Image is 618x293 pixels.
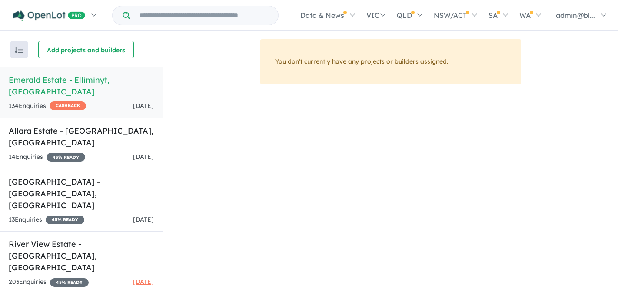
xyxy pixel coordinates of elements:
span: [DATE] [133,216,154,223]
span: 45 % READY [47,153,85,162]
h5: [GEOGRAPHIC_DATA] - [GEOGRAPHIC_DATA] , [GEOGRAPHIC_DATA] [9,176,154,211]
div: 134 Enquir ies [9,101,86,111]
input: Try estate name, suburb, builder or developer [132,6,276,25]
img: sort.svg [15,47,23,53]
h5: Emerald Estate - Elliminyt , [GEOGRAPHIC_DATA] [9,74,154,98]
span: 45 % READY [50,278,89,287]
div: 13 Enquir ies [9,215,84,225]
h5: River View Estate - [GEOGRAPHIC_DATA] , [GEOGRAPHIC_DATA] [9,238,154,273]
button: Add projects and builders [38,41,134,58]
div: 14 Enquir ies [9,152,85,162]
span: admin@bl... [556,11,595,20]
div: 203 Enquir ies [9,277,89,287]
span: CASHBACK [50,101,86,110]
span: [DATE] [133,278,154,286]
span: [DATE] [133,102,154,110]
img: Openlot PRO Logo White [13,10,85,21]
h5: Allara Estate - [GEOGRAPHIC_DATA] , [GEOGRAPHIC_DATA] [9,125,154,148]
span: 45 % READY [46,216,84,224]
div: You don't currently have any projects or builders assigned. [260,39,521,84]
span: [DATE] [133,153,154,161]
